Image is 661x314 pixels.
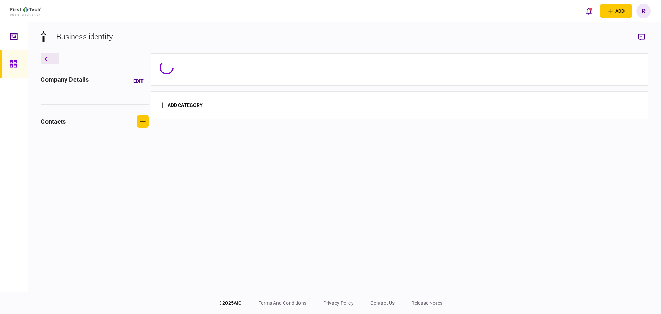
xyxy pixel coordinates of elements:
[581,4,596,18] button: open notifications list
[160,102,203,108] button: add category
[323,300,354,306] a: privacy policy
[259,300,306,306] a: terms and conditions
[370,300,395,306] a: contact us
[41,75,89,87] div: company details
[636,4,651,18] button: R
[52,31,113,42] div: - Business identity
[41,117,66,126] div: contacts
[128,75,149,87] button: Edit
[600,4,632,18] button: open adding identity options
[219,300,250,307] div: © 2025 AIO
[10,7,41,16] img: client company logo
[411,300,442,306] a: release notes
